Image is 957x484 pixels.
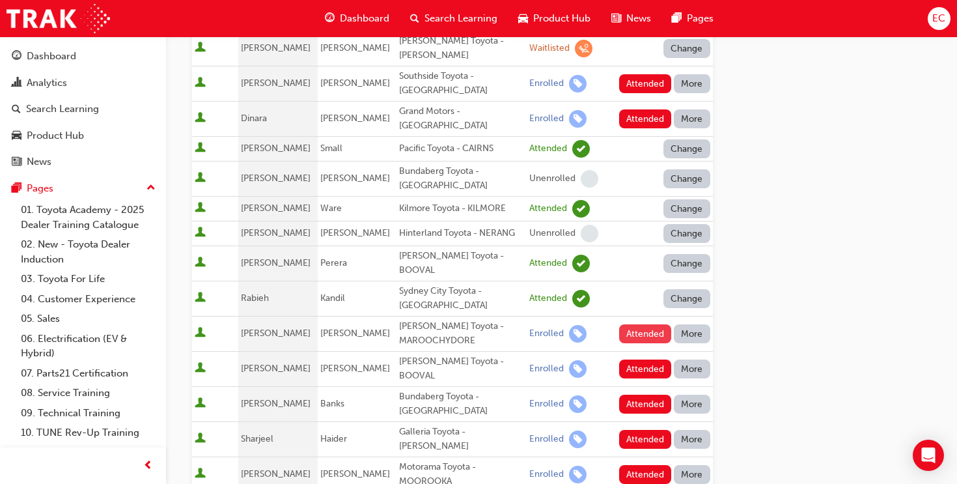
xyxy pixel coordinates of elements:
[27,181,53,196] div: Pages
[619,109,672,128] button: Attended
[399,201,524,216] div: Kilmore Toyota - KILMORE
[672,10,682,27] span: pages-icon
[16,309,161,329] a: 05. Sales
[320,203,342,214] span: Ware
[569,75,587,93] span: learningRecordVerb_ENROLL-icon
[663,289,710,308] button: Change
[5,177,161,201] button: Pages
[320,173,390,184] span: [PERSON_NAME]
[314,5,400,32] a: guage-iconDashboard
[572,290,590,307] span: learningRecordVerb_ATTEND-icon
[674,395,710,414] button: More
[241,113,267,124] span: Dinara
[325,10,335,27] span: guage-icon
[529,468,564,481] div: Enrolled
[241,173,311,184] span: [PERSON_NAME]
[16,403,161,423] a: 09. Technical Training
[27,154,51,169] div: News
[399,34,524,63] div: [PERSON_NAME] Toyota - [PERSON_NAME]
[529,42,570,55] div: Waitlisted
[195,112,206,125] span: User is active
[619,395,672,414] button: Attended
[16,363,161,384] a: 07. Parts21 Certification
[5,150,161,174] a: News
[626,11,651,26] span: News
[7,4,110,33] a: Trak
[241,42,311,53] span: [PERSON_NAME]
[399,284,524,313] div: Sydney City Toyota - [GEOGRAPHIC_DATA]
[241,433,273,444] span: Sharjeel
[195,202,206,215] span: User is active
[569,395,587,413] span: learningRecordVerb_ENROLL-icon
[529,173,576,185] div: Unenrolled
[241,398,311,409] span: [PERSON_NAME]
[529,78,564,90] div: Enrolled
[241,468,311,479] span: [PERSON_NAME]
[399,164,524,193] div: Bundaberg Toyota - [GEOGRAPHIC_DATA]
[195,142,206,155] span: User is active
[399,69,524,98] div: Southside Toyota - [GEOGRAPHIC_DATA]
[529,227,576,240] div: Unenrolled
[663,254,710,273] button: Change
[572,140,590,158] span: learningRecordVerb_ATTEND-icon
[241,257,311,268] span: [PERSON_NAME]
[572,200,590,218] span: learningRecordVerb_ATTEND-icon
[320,468,390,479] span: [PERSON_NAME]
[320,42,390,53] span: [PERSON_NAME]
[581,170,598,188] span: learningRecordVerb_NONE-icon
[529,398,564,410] div: Enrolled
[674,324,710,343] button: More
[5,44,161,68] a: Dashboard
[619,324,672,343] button: Attended
[569,431,587,448] span: learningRecordVerb_ENROLL-icon
[399,249,524,278] div: [PERSON_NAME] Toyota - BOOVAL
[195,397,206,410] span: User is active
[195,292,206,305] span: User is active
[320,433,347,444] span: Haider
[27,49,76,64] div: Dashboard
[529,203,567,215] div: Attended
[619,360,672,378] button: Attended
[241,328,311,339] span: [PERSON_NAME]
[663,169,710,188] button: Change
[12,51,21,63] span: guage-icon
[518,10,528,27] span: car-icon
[195,257,206,270] span: User is active
[928,7,950,30] button: EC
[575,40,592,57] span: learningRecordVerb_WAITLIST-icon
[320,227,390,238] span: [PERSON_NAME]
[611,10,621,27] span: news-icon
[399,354,524,384] div: [PERSON_NAME] Toyota - BOOVAL
[12,104,21,115] span: search-icon
[529,143,567,155] div: Attended
[533,11,590,26] span: Product Hub
[569,360,587,378] span: learningRecordVerb_ENROLL-icon
[195,227,206,240] span: User is active
[195,433,206,446] span: User is active
[529,433,564,446] div: Enrolled
[661,5,724,32] a: pages-iconPages
[26,102,99,117] div: Search Learning
[320,78,390,89] span: [PERSON_NAME]
[569,325,587,343] span: learningRecordVerb_ENROLL-icon
[16,329,161,363] a: 06. Electrification (EV & Hybrid)
[399,319,524,349] div: [PERSON_NAME] Toyota - MAROOCHYDORE
[16,235,161,269] a: 02. New - Toyota Dealer Induction
[508,5,601,32] a: car-iconProduct Hub
[12,130,21,142] span: car-icon
[195,42,206,55] span: User is active
[674,360,710,378] button: More
[320,292,345,304] span: Kandil
[16,289,161,309] a: 04. Customer Experience
[569,466,587,483] span: learningRecordVerb_ENROLL-icon
[5,97,161,121] a: Search Learning
[424,11,497,26] span: Search Learning
[581,225,598,242] span: learningRecordVerb_NONE-icon
[27,76,67,91] div: Analytics
[241,292,269,304] span: Rabieh
[5,71,161,95] a: Analytics
[16,443,161,463] a: All Pages
[913,440,944,471] div: Open Intercom Messenger
[27,128,84,143] div: Product Hub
